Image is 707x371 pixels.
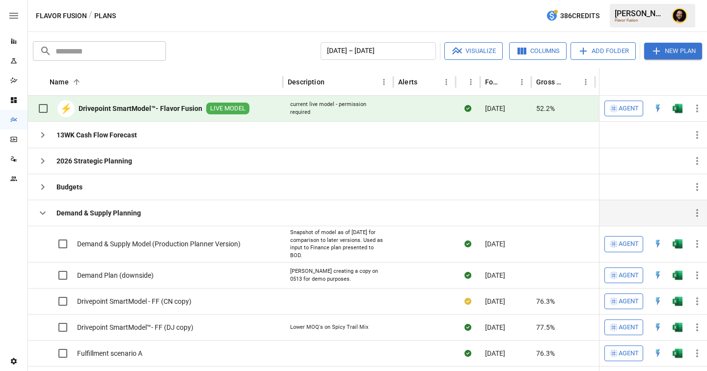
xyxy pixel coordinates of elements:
span: 386 Credits [560,10,599,22]
div: Open in Quick Edit [653,104,663,113]
img: Ciaran Nugent [672,8,687,24]
div: [DATE] [480,288,531,314]
div: Open in Excel [673,348,682,358]
div: [DATE] [480,314,531,340]
span: Agent [619,348,639,359]
button: Columns [509,42,567,60]
span: Fulfillment scenario A [77,348,142,358]
div: current live model - permission required [290,101,386,116]
span: Agent [619,296,639,307]
button: 386Credits [542,7,603,25]
button: Add Folder [571,42,636,60]
button: Sort [418,75,432,89]
button: Sort [326,75,339,89]
div: Gross Margin [536,78,564,86]
div: Sync complete [464,239,471,249]
button: Agent [604,293,643,309]
div: Snapshot of model as of [DATE] for comparison to later versions. Used as input to Finance plan pr... [290,229,386,260]
div: Open in Quick Edit [653,322,663,332]
div: [PERSON_NAME] [615,9,666,18]
button: Description column menu [377,75,391,89]
div: [DATE] [480,340,531,366]
button: Visualize [444,42,503,60]
button: Agent [604,101,643,116]
b: Demand & Supply Planning [56,208,141,218]
div: Open in Excel [673,104,682,113]
div: Open in Excel [673,296,682,306]
div: [DATE] [480,96,531,122]
div: Open in Quick Edit [653,348,663,358]
button: Sort [501,75,515,89]
div: Lower MOQ's on Spicy Trail Mix [290,323,368,331]
span: Demand & Supply Model (Production Planner Version) [77,239,241,249]
img: g5qfjXmAAAAABJRU5ErkJggg== [673,239,682,249]
button: [DATE] – [DATE] [321,42,436,60]
button: Sort [565,75,579,89]
span: 52.2% [536,104,555,113]
button: Gross Margin column menu [579,75,593,89]
div: Name [50,78,69,86]
img: g5qfjXmAAAAABJRU5ErkJggg== [673,322,682,332]
button: Agent [604,319,643,335]
span: 77.5% [536,322,555,332]
b: Drivepoint SmartModel™- Flavor Fusion [79,104,202,113]
div: [DATE] [480,226,531,262]
button: Forecast start column menu [515,75,529,89]
div: Open in Quick Edit [653,296,663,306]
b: Budgets [56,182,82,192]
div: Open in Quick Edit [653,270,663,280]
button: Agent [604,267,643,283]
span: Agent [619,238,639,250]
b: 2026 Strategic Planning [56,156,132,166]
button: Status column menu [464,75,478,89]
button: New Plan [644,43,702,59]
div: / [89,10,92,22]
button: Flavor Fusion [36,10,87,22]
b: 13WK Cash Flow Forecast [56,130,137,140]
div: Description [288,78,325,86]
div: Your plan has changes in Excel that are not reflected in the Drivepoint Data Warehouse, select "S... [464,296,471,306]
button: Agent [604,236,643,252]
button: Sort [693,75,707,89]
span: 76.3% [536,348,555,358]
span: Agent [619,322,639,333]
img: quick-edit-flash.b8aec18c.svg [653,348,663,358]
img: g5qfjXmAAAAABJRU5ErkJggg== [673,348,682,358]
div: [DATE] [480,262,531,288]
button: Agent [604,345,643,361]
img: quick-edit-flash.b8aec18c.svg [653,239,663,249]
div: Open in Quick Edit [653,239,663,249]
div: Forecast start [485,78,500,86]
button: Sort [70,75,83,89]
span: Agent [619,270,639,281]
img: quick-edit-flash.b8aec18c.svg [653,270,663,280]
button: Alerts column menu [439,75,453,89]
span: Demand Plan (downside) [77,270,154,280]
div: Flavor Fusion [615,18,666,23]
span: Agent [619,103,639,114]
div: Sync complete [464,322,471,332]
div: [PERSON_NAME] creating a copy on 0513 for demo purposes. [290,267,386,283]
img: g5qfjXmAAAAABJRU5ErkJggg== [673,104,682,113]
div: Open in Excel [673,239,682,249]
div: Sync complete [464,348,471,358]
span: 76.3% [536,296,555,306]
span: Drivepoint SmartModel - FF (CN copy) [77,296,191,306]
img: quick-edit-flash.b8aec18c.svg [653,322,663,332]
button: Ciaran Nugent [666,2,693,29]
div: Sync complete [464,104,471,113]
div: Open in Excel [673,322,682,332]
img: g5qfjXmAAAAABJRU5ErkJggg== [673,270,682,280]
img: quick-edit-flash.b8aec18c.svg [653,296,663,306]
span: LIVE MODEL [206,104,249,113]
div: Sync complete [464,270,471,280]
div: ⚡ [57,100,75,117]
div: Alerts [398,78,417,86]
span: Drivepoint SmartModel™- FF (DJ copy) [77,322,193,332]
img: quick-edit-flash.b8aec18c.svg [653,104,663,113]
div: Open in Excel [673,270,682,280]
button: Sort [456,75,470,89]
img: g5qfjXmAAAAABJRU5ErkJggg== [673,296,682,306]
